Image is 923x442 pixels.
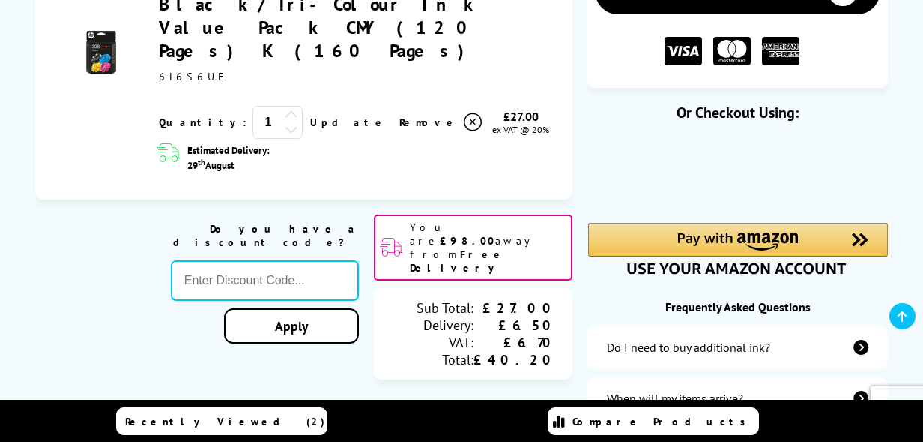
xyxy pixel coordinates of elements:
[310,116,387,129] a: Update
[410,248,506,275] b: Free Delivery
[665,37,702,66] img: VISA
[572,415,754,428] span: Compare Products
[126,415,326,428] span: Recently Viewed (2)
[473,351,558,368] div: £40.20
[389,299,473,317] div: Sub Total:
[713,37,751,66] img: MASTER CARD
[187,144,315,172] span: Estimated Delivery: 29 August
[587,103,888,122] div: Or Checkout Using:
[75,26,127,79] img: HP 308 2-Pack Black/Tri-Colour Ink Value Pack CMY (120 Pages) K (160 Pages)
[410,221,566,275] span: You are away from
[587,326,888,368] a: additional-ink
[198,157,205,167] sup: th
[588,223,888,275] div: Amazon Pay - Use your Amazon account
[440,234,495,248] b: £98.00
[473,299,558,317] div: £27.00
[548,407,759,435] a: Compare Products
[389,317,473,334] div: Delivery:
[171,260,359,301] input: Enter Discount Code...
[587,377,888,419] a: items-arrive
[389,334,473,351] div: VAT:
[587,299,888,314] div: Frequently Asked Questions
[762,37,799,66] img: American Express
[473,334,558,351] div: £6.70
[399,111,484,134] a: Delete item from your basket
[389,351,473,368] div: Total:
[171,222,359,249] div: Do you have a discount code?
[159,70,229,83] span: 6L6S6UE
[484,109,557,124] div: £27.00
[607,391,743,406] div: When will my items arrive?
[473,317,558,334] div: £6.50
[607,340,770,355] div: Do I need to buy additional ink?
[399,116,459,129] span: Remove
[116,407,327,435] a: Recently Viewed (2)
[159,116,246,129] span: Quantity:
[492,124,549,135] span: ex VAT @ 20%
[588,146,888,197] iframe: PayPal
[224,308,359,344] a: Apply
